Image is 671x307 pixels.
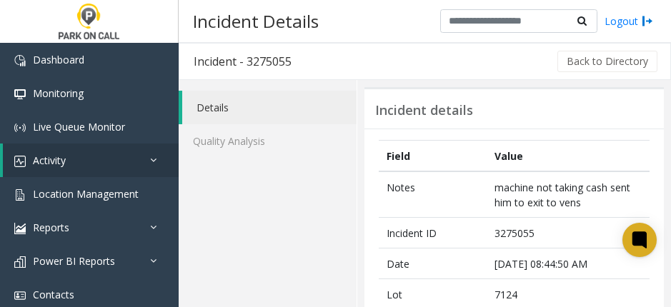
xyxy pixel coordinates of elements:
a: Logout [605,14,653,29]
a: Details [182,91,357,124]
span: Reports [33,221,69,234]
h3: Incident details [375,103,473,119]
h3: Incident - 3275055 [179,45,306,78]
span: Contacts [33,288,74,301]
img: 'icon' [14,290,26,301]
td: Incident ID [379,218,487,248]
img: 'icon' [14,223,26,234]
img: 'icon' [14,55,26,66]
a: Quality Analysis [179,124,357,158]
td: Notes [379,171,487,218]
img: 'icon' [14,122,26,134]
img: 'icon' [14,256,26,268]
span: Activity [33,153,66,167]
td: Date [379,248,487,279]
img: 'icon' [14,189,26,201]
th: Value [487,141,650,172]
td: machine not taking cash sent him to exit to vens [487,171,650,218]
td: [DATE] 08:44:50 AM [487,248,650,279]
span: Live Queue Monitor [33,120,125,134]
a: Activity [3,144,179,177]
span: Monitoring [33,86,84,100]
button: Back to Directory [557,51,657,72]
span: Dashboard [33,53,84,66]
span: Location Management [33,187,139,201]
img: 'icon' [14,89,26,100]
th: Field [379,141,487,172]
h3: Incident Details [186,4,326,39]
span: Power BI Reports [33,254,115,268]
td: 3275055 [487,218,650,248]
img: 'icon' [14,156,26,167]
img: logout [642,14,653,29]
